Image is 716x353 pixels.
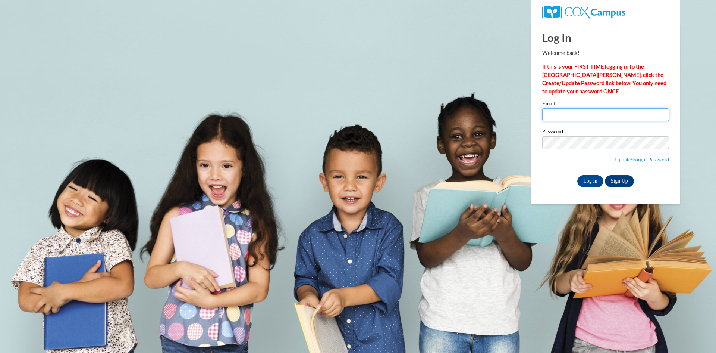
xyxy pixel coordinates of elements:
strong: If this is your FIRST TIME logging in to the [GEOGRAPHIC_DATA][PERSON_NAME], click the Create/Upd... [542,64,666,95]
a: Update/Forgot Password [615,157,669,162]
p: Welcome back! [542,49,669,57]
a: COX Campus [542,9,625,15]
a: Sign Up [605,175,634,187]
label: Email [542,101,669,108]
input: Log In [577,175,603,187]
label: Password [542,129,669,136]
img: COX Campus [542,6,625,19]
h1: Log In [542,30,669,45]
